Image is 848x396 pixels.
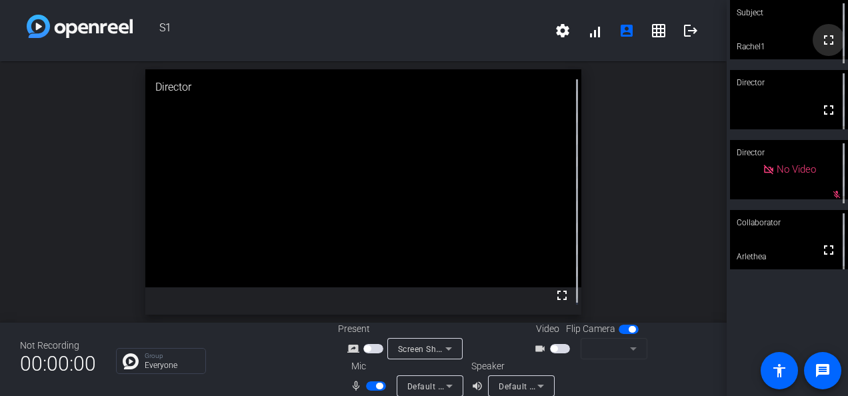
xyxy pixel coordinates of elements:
p: Group [145,353,199,359]
mat-icon: screen_share_outline [347,341,363,357]
span: Default - Microphone (USB Condenser Microphone) (31b2:0011) [407,381,656,391]
button: signal_cellular_alt [579,15,611,47]
span: Default - VX2439 Series (HD Audio Driver for Display Audio) [499,381,732,391]
mat-icon: message [815,363,831,379]
img: white-gradient.svg [27,15,133,38]
div: Not Recording [20,339,96,353]
div: Present [338,322,471,336]
mat-icon: accessibility [771,363,787,379]
span: No Video [777,163,816,175]
span: S1 [133,15,547,47]
div: Mic [338,359,471,373]
mat-icon: volume_up [471,378,487,394]
mat-icon: logout [683,23,699,39]
div: Collaborator [730,210,848,235]
div: Director [730,70,848,95]
mat-icon: grid_on [651,23,667,39]
mat-icon: fullscreen [554,287,570,303]
mat-icon: account_box [619,23,635,39]
mat-icon: mic_none [350,378,366,394]
mat-icon: fullscreen [821,242,837,258]
div: Speaker [471,359,551,373]
p: Everyone [145,361,199,369]
mat-icon: fullscreen [821,32,837,48]
span: 00:00:00 [20,347,96,380]
img: Chat Icon [123,353,139,369]
mat-icon: settings [555,23,571,39]
span: Flip Camera [566,322,615,336]
div: Director [730,140,848,165]
div: Director [145,69,581,105]
span: Video [536,322,559,336]
span: Screen Sharing [398,343,457,354]
mat-icon: videocam_outline [534,341,550,357]
mat-icon: fullscreen [821,102,837,118]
